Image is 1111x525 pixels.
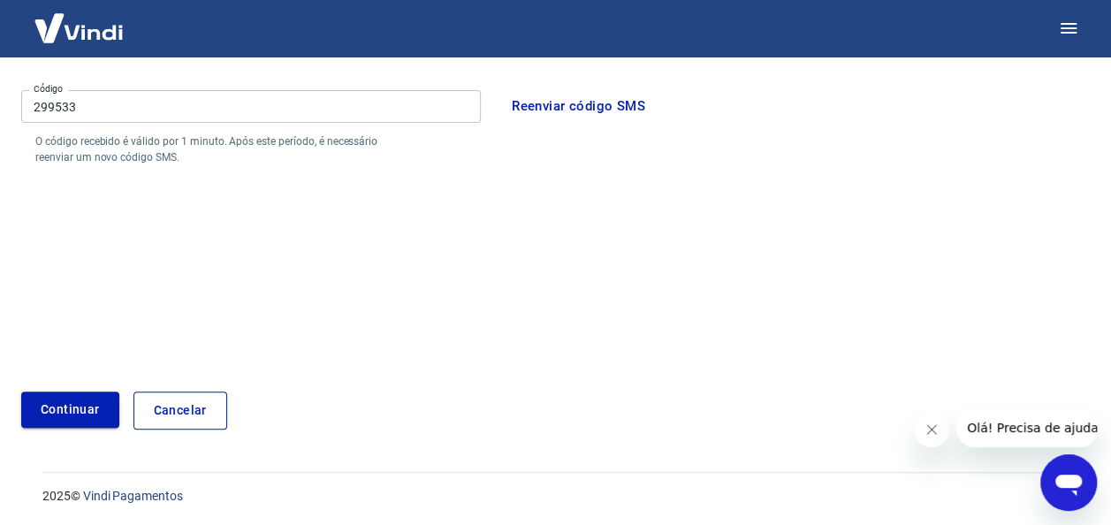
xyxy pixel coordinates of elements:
[502,87,655,125] button: Reenviar código SMS
[35,133,410,165] p: O código recebido é válido por 1 minuto. Após este período, é necessário reenviar um novo código ...
[34,82,63,95] label: Código
[914,412,949,447] iframe: Fechar mensagem
[956,408,1097,447] iframe: Mensagem da empresa
[83,489,183,503] a: Vindi Pagamentos
[21,1,136,55] img: Vindi
[42,487,1069,506] p: 2025 ©
[133,392,227,430] a: Cancelar
[11,12,148,27] span: Olá! Precisa de ajuda?
[21,392,119,428] button: Continuar
[1040,454,1097,511] iframe: Botão para abrir a janela de mensagens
